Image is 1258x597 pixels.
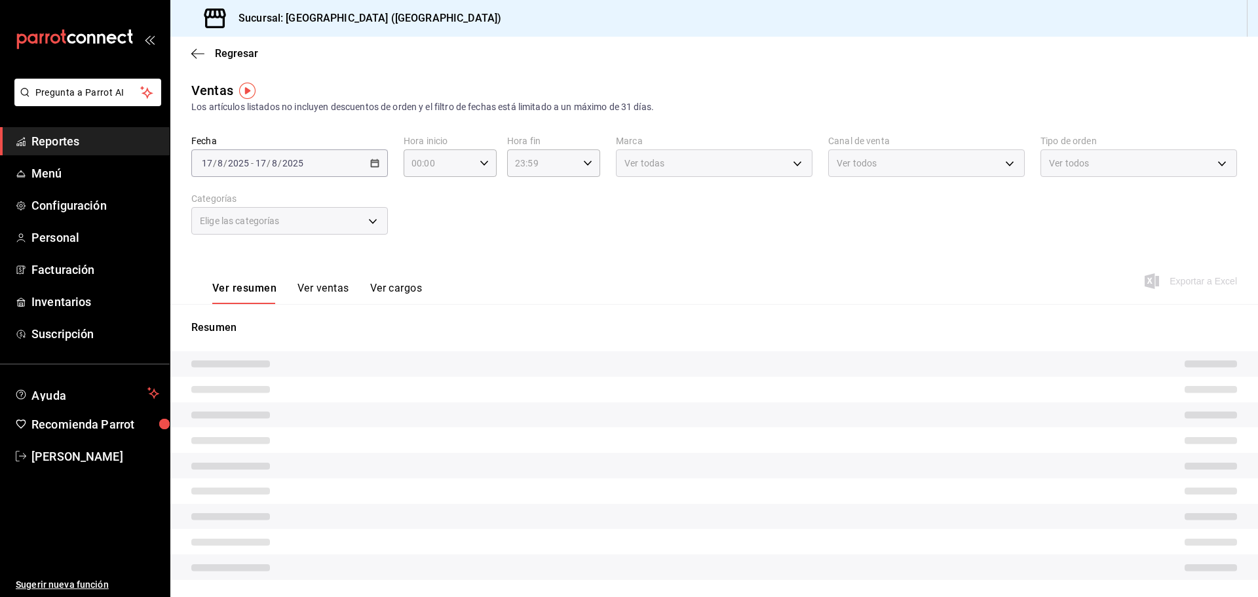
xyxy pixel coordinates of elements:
span: - [251,158,254,168]
input: -- [255,158,267,168]
button: open_drawer_menu [144,34,155,45]
input: -- [271,158,278,168]
span: Ver todos [837,157,877,170]
label: Fecha [191,136,388,145]
button: Ver ventas [297,282,349,304]
button: Regresar [191,47,258,60]
input: -- [217,158,223,168]
div: Los artículos listados no incluyen descuentos de orden y el filtro de fechas está limitado a un m... [191,100,1237,114]
span: Inventarios [31,293,159,311]
span: Regresar [215,47,258,60]
img: Tooltip marker [239,83,256,99]
label: Hora inicio [404,136,497,145]
span: Sugerir nueva función [16,578,159,592]
span: Recomienda Parrot [31,415,159,433]
span: / [278,158,282,168]
button: Pregunta a Parrot AI [14,79,161,106]
span: Facturación [31,261,159,279]
input: ---- [227,158,250,168]
p: Resumen [191,320,1237,336]
span: Elige las categorías [200,214,280,227]
span: Personal [31,229,159,246]
span: Ayuda [31,385,142,401]
div: navigation tabs [212,282,422,304]
span: [PERSON_NAME] [31,448,159,465]
label: Categorías [191,194,388,203]
label: Tipo de orden [1040,136,1237,145]
span: Configuración [31,197,159,214]
span: / [267,158,271,168]
button: Ver resumen [212,282,276,304]
label: Marca [616,136,812,145]
button: Ver cargos [370,282,423,304]
span: Pregunta a Parrot AI [35,86,141,100]
span: Reportes [31,132,159,150]
a: Pregunta a Parrot AI [9,95,161,109]
label: Hora fin [507,136,600,145]
span: / [223,158,227,168]
label: Canal de venta [828,136,1025,145]
input: ---- [282,158,304,168]
div: Ventas [191,81,233,100]
span: Ver todos [1049,157,1089,170]
span: Menú [31,164,159,182]
input: -- [201,158,213,168]
span: / [213,158,217,168]
h3: Sucursal: [GEOGRAPHIC_DATA] ([GEOGRAPHIC_DATA]) [228,10,501,26]
span: Ver todas [624,157,664,170]
span: Suscripción [31,325,159,343]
